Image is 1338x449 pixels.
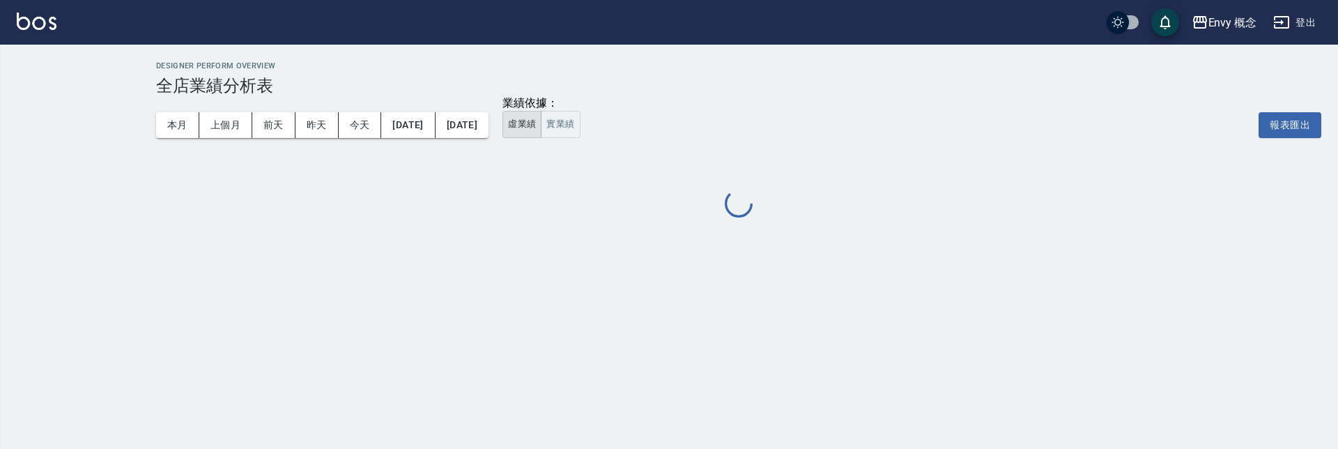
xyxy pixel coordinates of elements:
[541,111,580,138] button: 實業績
[1259,112,1321,138] button: 報表匯出
[381,112,435,138] button: [DATE]
[502,96,580,111] div: 業績依據：
[339,112,382,138] button: 今天
[295,112,339,138] button: 昨天
[156,112,199,138] button: 本月
[1268,10,1321,36] button: 登出
[252,112,295,138] button: 前天
[156,61,1321,70] h2: Designer Perform Overview
[1259,117,1321,130] a: 報表匯出
[436,112,489,138] button: [DATE]
[1151,8,1179,36] button: save
[1186,8,1263,37] button: Envy 概念
[199,112,252,138] button: 上個月
[1208,14,1257,31] div: Envy 概念
[156,76,1321,96] h3: 全店業績分析表
[17,13,56,30] img: Logo
[502,111,541,138] button: 虛業績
